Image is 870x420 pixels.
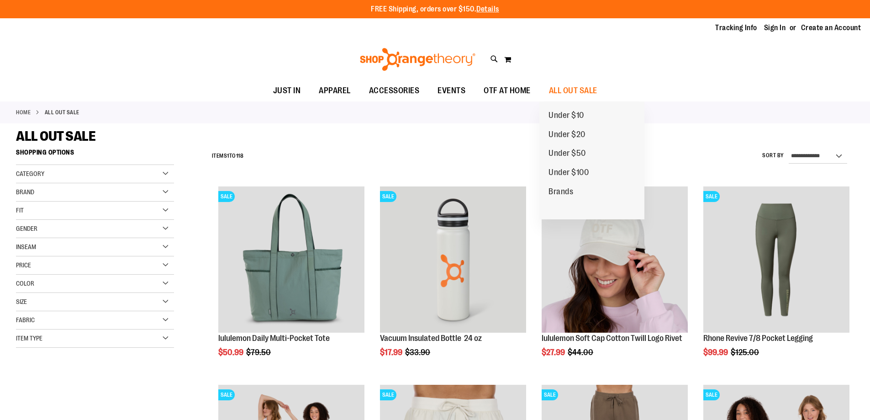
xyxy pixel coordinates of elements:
[218,334,330,343] a: lululemon Daily Multi-Pocket Tote
[703,186,849,333] img: Rhone Revive 7/8 Pocket Legging
[731,348,760,357] span: $125.00
[380,389,396,400] span: SALE
[218,348,245,357] span: $50.99
[214,182,369,380] div: product
[542,334,682,343] a: lululemon Soft Cap Cotton Twill Logo Rivet
[549,80,597,101] span: ALL OUT SALE
[16,207,24,214] span: Fit
[218,186,364,334] a: lululemon Daily Multi-Pocket ToteSALE
[703,348,729,357] span: $99.99
[273,80,301,101] span: JUST IN
[218,186,364,333] img: lululemon Daily Multi-Pocket Tote
[715,23,757,33] a: Tracking Info
[246,348,272,357] span: $79.50
[380,186,526,334] a: Vacuum Insulated Bottle 24 ozSALE
[703,389,720,400] span: SALE
[537,182,692,380] div: product
[369,80,420,101] span: ACCESSORIES
[359,48,477,71] img: Shop Orangetheory
[380,191,396,202] span: SALE
[16,298,27,305] span: Size
[542,186,688,333] img: OTF lululemon Soft Cap Cotton Twill Logo Rivet Khaki
[380,348,404,357] span: $17.99
[380,186,526,333] img: Vacuum Insulated Bottle 24 oz
[16,170,44,177] span: Category
[438,80,465,101] span: EVENTS
[542,348,566,357] span: $27.99
[16,108,31,117] a: Home
[703,186,849,334] a: Rhone Revive 7/8 Pocket LeggingSALE
[764,23,786,33] a: Sign In
[16,280,34,287] span: Color
[405,348,432,357] span: $33.90
[319,80,351,101] span: APPAREL
[699,182,854,380] div: product
[212,149,244,163] h2: Items to
[16,188,34,196] span: Brand
[16,335,42,342] span: Item Type
[218,191,235,202] span: SALE
[703,191,720,202] span: SALE
[568,348,595,357] span: $44.00
[548,149,586,160] span: Under $50
[16,261,31,269] span: Price
[16,225,37,232] span: Gender
[542,389,558,400] span: SALE
[542,186,688,334] a: OTF lululemon Soft Cap Cotton Twill Logo Rivet KhakiSALE
[16,128,95,144] span: ALL OUT SALE
[380,334,482,343] a: Vacuum Insulated Bottle 24 oz
[371,4,499,15] p: FREE Shipping, orders over $150.
[476,5,499,13] a: Details
[45,108,79,117] strong: ALL OUT SALE
[548,130,585,141] span: Under $20
[484,80,531,101] span: OTF AT HOME
[16,316,35,324] span: Fabric
[227,153,229,159] span: 1
[16,243,36,250] span: Inseam
[16,144,174,165] strong: Shopping Options
[218,389,235,400] span: SALE
[375,182,531,380] div: product
[703,334,813,343] a: Rhone Revive 7/8 Pocket Legging
[762,152,784,159] label: Sort By
[548,187,573,198] span: Brands
[548,111,584,122] span: Under $10
[548,168,589,179] span: Under $100
[801,23,861,33] a: Create an Account
[236,153,244,159] span: 118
